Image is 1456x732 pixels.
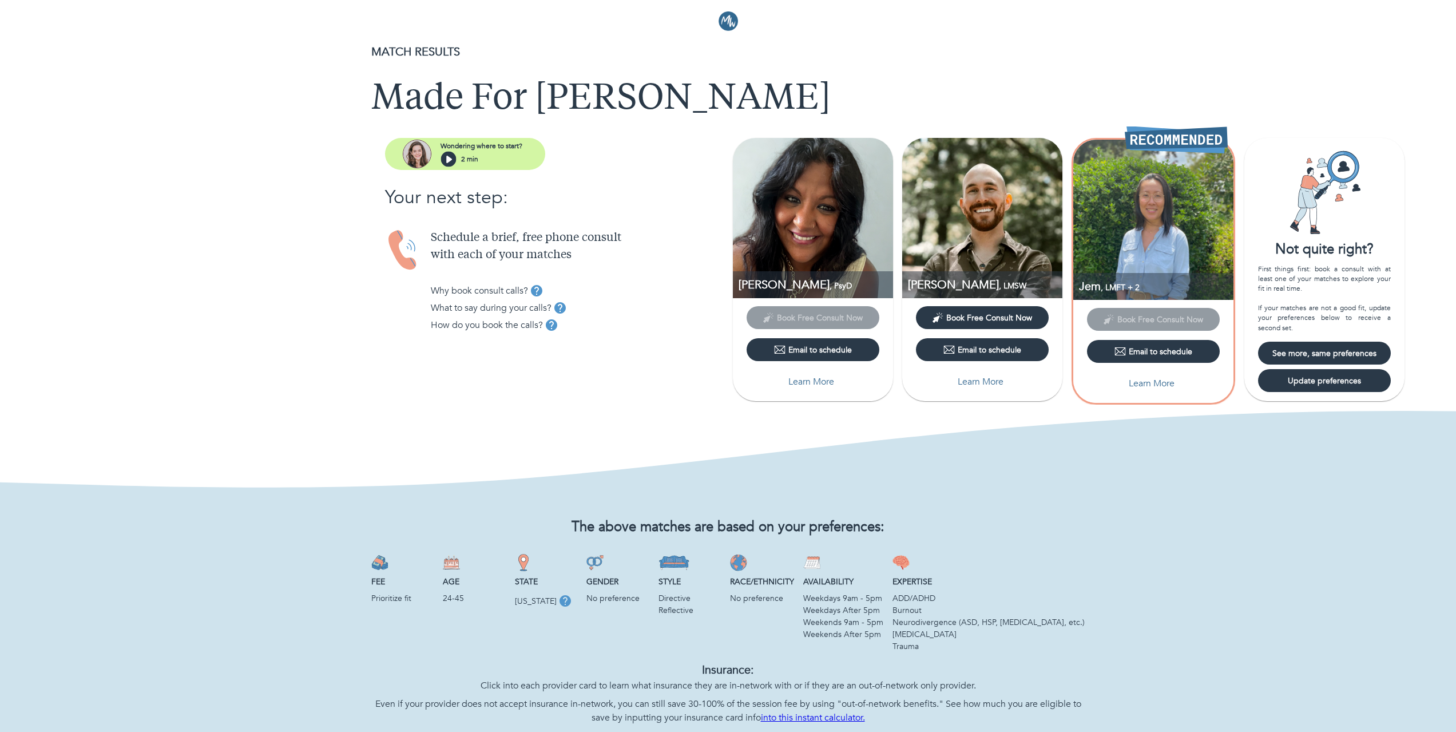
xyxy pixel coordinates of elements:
[1079,279,1233,294] p: LMFT, Coaching, Integrative Practitioner
[739,277,893,292] p: PsyD
[892,576,1085,588] p: Expertise
[719,11,738,31] img: Logo
[747,338,879,361] button: Email to schedule
[371,79,1085,120] h1: Made For [PERSON_NAME]
[586,576,649,588] p: Gender
[557,592,574,610] button: tooltip
[1129,377,1175,390] p: Learn More
[747,370,879,393] button: Learn More
[1263,375,1386,386] span: Update preferences
[371,554,388,571] img: Fee
[1125,126,1228,153] img: Recommended Therapist
[431,318,543,332] p: How do you book the calls?
[1087,372,1220,395] button: Learn More
[552,299,569,316] button: tooltip
[443,592,506,604] p: 24-45
[1282,149,1367,235] img: Card icon
[371,43,1085,61] p: MATCH RESULTS
[403,140,431,168] img: assistant
[515,576,578,588] p: State
[1258,264,1391,333] div: First things first: book a consult with at least one of your matches to explore your fit in real ...
[747,312,879,323] span: This provider has not yet shared their calendar link. Please email the provider to schedule
[1244,240,1405,259] div: Not quite right?
[1101,282,1140,293] span: , LMFT + 2
[385,138,545,170] button: assistantWondering where to start?2 min
[385,184,728,211] p: Your next step:
[892,640,1085,652] p: Trauma
[1073,140,1233,300] img: Jem Wong profile
[908,277,1062,292] p: LMSW
[943,344,1021,355] div: Email to schedule
[658,604,721,616] p: Reflective
[803,576,883,588] p: Availability
[730,554,747,571] img: Race/Ethnicity
[515,554,532,571] img: State
[371,662,1085,679] p: Insurance:
[830,280,852,291] span: , PsyD
[443,554,460,571] img: Age
[916,338,1049,361] button: Email to schedule
[371,519,1085,536] h2: The above matches are based on your preferences:
[586,554,604,571] img: Gender
[946,312,1032,323] span: Book Free Consult Now
[658,554,690,571] img: Style
[1087,314,1220,325] span: This provider has not yet shared their calendar link. Please email the provider to schedule
[443,576,506,588] p: Age
[371,679,1085,693] p: Click into each provider card to learn what insurance they are in-network with or if they are an ...
[916,370,1049,393] button: Learn More
[441,141,522,151] p: Wondering where to start?
[892,592,1085,604] p: ADD/ADHD
[730,576,794,588] p: Race/Ethnicity
[803,616,883,628] p: Weekends 9am - 5pm
[803,554,820,571] img: Availability
[902,138,1062,298] img: Jonathan Shedlo profile
[774,344,852,355] div: Email to schedule
[916,306,1049,329] button: Book Free Consult Now
[803,604,883,616] p: Weekdays After 5pm
[431,284,528,298] p: Why book consult calls?
[543,316,560,334] button: tooltip
[730,592,794,604] p: No preference
[892,554,910,571] img: Expertise
[658,592,721,604] p: Directive
[586,592,649,604] p: No preference
[788,375,834,389] p: Learn More
[892,628,1085,640] p: Sexual Dysfunction
[761,711,865,724] a: into this instant calculator.
[431,301,552,315] p: What to say during your calls?
[658,576,721,588] p: Style
[892,604,1085,616] p: Burnout
[733,138,893,298] img: Sweta Venkataramanan profile
[371,697,1085,725] p: Even if your provider does not accept insurance in-network, you can still save 30-100% of the ses...
[999,280,1026,291] span: , LMSW
[958,375,1003,389] p: Learn More
[892,616,1085,628] p: Neurodivergence (ASD, HSP, dyslexia, etc.)
[1114,346,1192,357] div: Email to schedule
[461,154,478,164] p: 2 min
[528,282,545,299] button: tooltip
[431,230,728,264] p: Schedule a brief, free phone consult with each of your matches
[1087,340,1220,363] button: Email to schedule
[515,595,557,607] p: [US_STATE]
[803,628,883,640] p: Weekends After 5pm
[371,576,434,588] p: Fee
[1258,369,1391,392] button: Update preferences
[1263,348,1386,359] span: See more, same preferences
[385,230,422,271] img: Handset
[371,592,434,604] p: Prioritize fit
[803,592,883,604] p: Weekdays 9am - 5pm
[1258,342,1391,365] button: See more, same preferences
